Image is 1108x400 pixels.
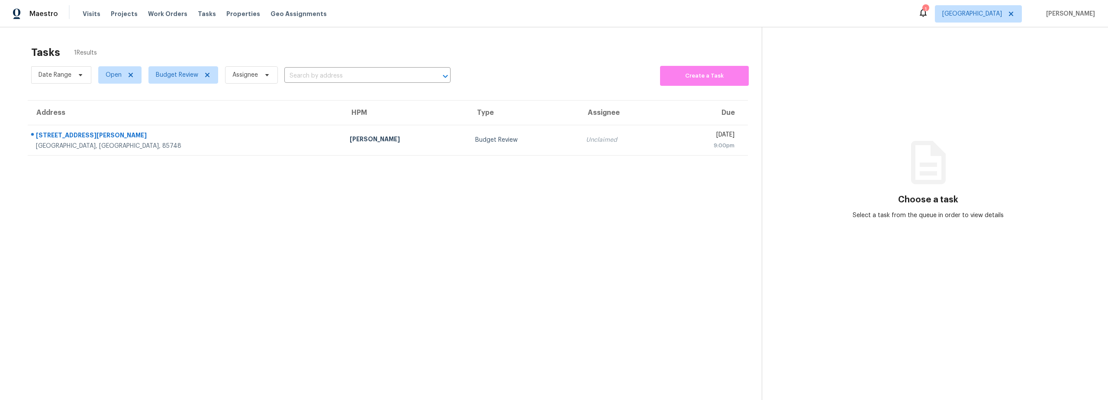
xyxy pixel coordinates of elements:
[83,10,100,18] span: Visits
[468,101,579,125] th: Type
[667,101,748,125] th: Due
[74,49,97,57] span: 1 Results
[29,10,58,18] span: Maestro
[28,101,343,125] th: Address
[942,10,1002,18] span: [GEOGRAPHIC_DATA]
[148,10,187,18] span: Work Orders
[111,10,138,18] span: Projects
[674,141,734,150] div: 9:00pm
[198,11,216,17] span: Tasks
[1043,10,1095,18] span: [PERSON_NAME]
[660,66,749,86] button: Create a Task
[156,71,198,79] span: Budget Review
[343,101,468,125] th: HPM
[475,136,572,144] div: Budget Review
[674,130,734,141] div: [DATE]
[845,211,1011,220] div: Select a task from the queue in order to view details
[664,71,744,81] span: Create a Task
[226,10,260,18] span: Properties
[36,142,336,150] div: [GEOGRAPHIC_DATA], [GEOGRAPHIC_DATA], 85748
[39,71,71,79] span: Date Range
[31,48,60,57] h2: Tasks
[439,70,451,82] button: Open
[898,195,958,204] h3: Choose a task
[284,69,426,83] input: Search by address
[271,10,327,18] span: Geo Assignments
[579,101,667,125] th: Assignee
[350,135,461,146] div: [PERSON_NAME]
[36,131,336,142] div: [STREET_ADDRESS][PERSON_NAME]
[586,136,660,144] div: Unclaimed
[922,5,928,14] div: 1
[106,71,122,79] span: Open
[232,71,258,79] span: Assignee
